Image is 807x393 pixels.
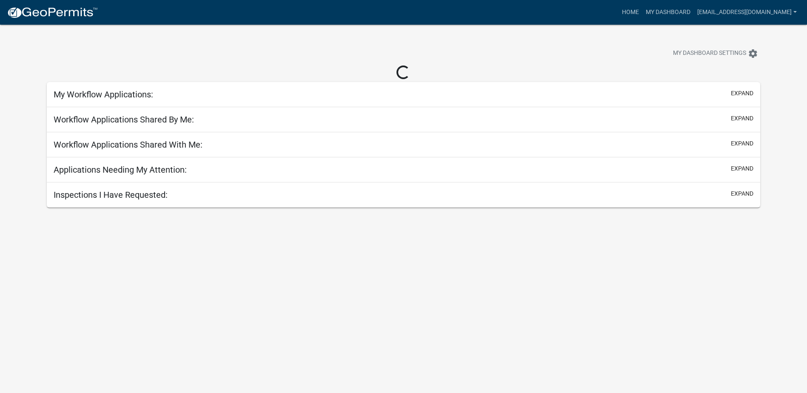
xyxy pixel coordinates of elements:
[748,48,758,59] i: settings
[54,89,153,100] h5: My Workflow Applications:
[619,4,642,20] a: Home
[731,139,753,148] button: expand
[642,4,694,20] a: My Dashboard
[731,89,753,98] button: expand
[694,4,800,20] a: [EMAIL_ADDRESS][DOMAIN_NAME]
[731,164,753,173] button: expand
[731,114,753,123] button: expand
[673,48,746,59] span: My Dashboard Settings
[54,140,202,150] h5: Workflow Applications Shared With Me:
[731,189,753,198] button: expand
[54,190,168,200] h5: Inspections I Have Requested:
[54,165,187,175] h5: Applications Needing My Attention:
[54,114,194,125] h5: Workflow Applications Shared By Me:
[666,45,765,62] button: My Dashboard Settingssettings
